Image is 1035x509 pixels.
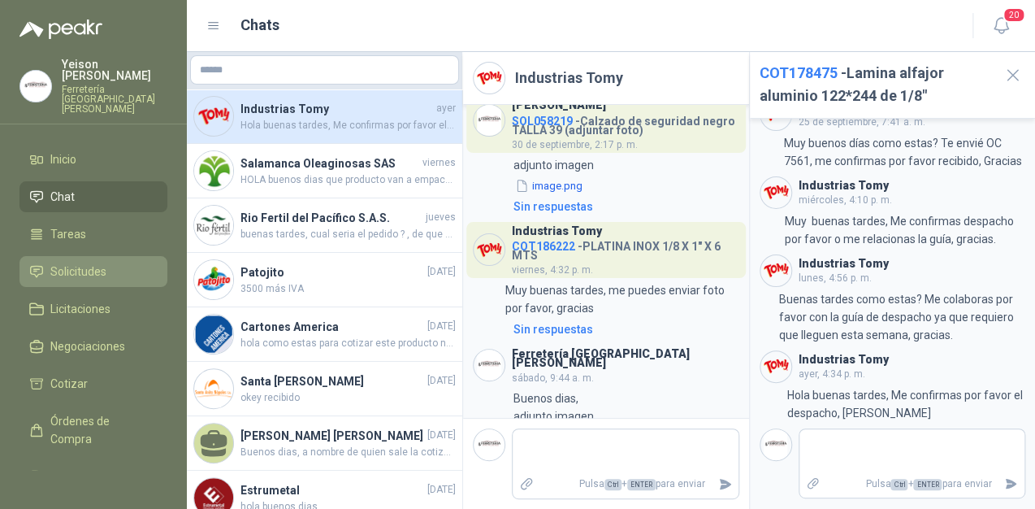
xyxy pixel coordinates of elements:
[799,470,827,498] label: Adjuntar archivos
[890,479,907,490] span: Ctrl
[913,479,942,490] span: ENTER
[19,181,167,212] a: Chat
[513,198,593,215] div: Sin respuestas
[787,386,1025,422] p: Hola buenas tardes, Me confirmas por favor el despacho, [PERSON_NAME]
[240,209,422,227] h4: Rio Fertil del Pacífico S.A.S.
[760,351,791,382] img: Company Logo
[240,318,424,336] h4: Cartones America
[427,264,456,280] span: [DATE]
[712,470,738,498] button: Enviar
[19,406,167,455] a: Órdenes de Compra
[240,481,424,499] h4: Estrumetal
[540,470,712,498] p: Pulsa + para enviar
[50,188,75,206] span: Chat
[240,372,424,390] h4: Santa [PERSON_NAME]
[1003,7,1025,23] span: 20
[194,151,233,190] img: Company Logo
[50,412,152,448] span: Órdenes de Compra
[510,198,739,215] a: Sin respuestas
[986,11,1016,41] button: 20
[512,111,739,135] h4: - Calzado de seguridad negro TALLA 39 (adjuntar foto)
[515,67,623,89] h2: Industrias Tomy
[474,350,505,381] img: Company Logo
[187,89,462,144] a: Company LogoIndustrias TomyayerHola buenas tardes, Me confirmas por favor el despacho, [PERSON_NAME]
[627,479,656,490] span: ENTER
[194,206,233,245] img: Company Logo
[50,225,86,243] span: Tareas
[760,62,990,108] h2: - Lamina alfajor aluminio 122*244 de 1/8"
[513,389,728,425] p: Buenos dias, adjunto imagen
[760,177,791,208] img: Company Logo
[799,181,889,190] h3: Industrias Tomy
[50,468,110,485] span: Remisiones
[194,260,233,299] img: Company Logo
[427,319,456,334] span: [DATE]
[19,144,167,175] a: Inicio
[512,350,739,368] h3: Ferretería [GEOGRAPHIC_DATA][PERSON_NAME]
[474,105,505,136] img: Company Logo
[240,445,456,460] span: Buenos dias, a nombre de quien sale la cotizacion ?
[19,219,167,250] a: Tareas
[784,212,1025,248] p: Muy buenas tardes, Me confirmas despacho por favor o me relacionas la guía, gracias.
[426,210,456,225] span: jueves
[19,20,102,39] img: Logo peakr
[474,63,505,94] img: Company Logo
[799,272,872,284] span: lunes, 4:56 p. m.
[512,115,573,128] span: SOL058219
[505,281,739,317] p: Muy buenas tardes, me puedes enviar foto por favor, gracias
[240,427,424,445] h4: [PERSON_NAME] [PERSON_NAME]
[513,470,540,498] label: Adjuntar archivos
[19,294,167,324] a: Licitaciones
[187,253,462,307] a: Company LogoPatojito[DATE]3500 más IVA
[427,482,456,498] span: [DATE]
[474,429,505,460] img: Company Logo
[512,92,739,110] h3: Ferretería [GEOGRAPHIC_DATA][PERSON_NAME]
[19,368,167,399] a: Cotizar
[50,375,88,393] span: Cotizar
[50,150,76,168] span: Inicio
[998,470,1024,498] button: Enviar
[187,144,462,198] a: Company LogoSalamanca Oleaginosas SASviernesHOLA buenos dias que producto van a empacar, las nece...
[436,101,456,116] span: ayer
[187,362,462,416] a: Company LogoSanta [PERSON_NAME][DATE]okey recibido
[826,470,998,498] p: Pulsa + para enviar
[194,315,233,354] img: Company Logo
[427,373,456,389] span: [DATE]
[187,307,462,362] a: Company LogoCartones America[DATE]hola como estas para cotizar este producto necesito saber si es...
[19,461,167,492] a: Remisiones
[50,300,110,318] span: Licitaciones
[513,177,584,194] button: image.png
[240,263,424,281] h4: Patojito
[240,154,419,172] h4: Salamanca Oleaginosas SAS
[760,255,791,286] img: Company Logo
[194,369,233,408] img: Company Logo
[240,14,279,37] h1: Chats
[512,236,739,260] h4: - PLATINA INOX 1/8 X 1" X 6 MTS
[62,59,167,81] p: Yeison [PERSON_NAME]
[513,320,593,338] div: Sin respuestas
[240,100,433,118] h4: Industrias Tomy
[20,71,51,102] img: Company Logo
[510,320,739,338] a: Sin respuestas
[513,156,594,174] p: adjunto imagen
[240,390,456,406] span: okey recibido
[240,281,456,297] span: 3500 más IVA
[187,416,462,471] a: [PERSON_NAME] [PERSON_NAME][DATE]Buenos dias, a nombre de quien sale la cotizacion ?
[512,240,575,253] span: COT186222
[760,429,791,460] img: Company Logo
[799,116,925,128] span: 25 de septiembre, 7:41 a. m.
[50,337,125,355] span: Negociaciones
[604,479,621,490] span: Ctrl
[187,198,462,253] a: Company LogoRio Fertil del Pacífico S.A.S.juevesbuenas tardes, cual seria el pedido ? , de que ma...
[50,263,106,281] span: Solicitudes
[240,118,456,133] span: Hola buenas tardes, Me confirmas por favor el despacho, [PERSON_NAME]
[784,134,1025,170] p: Muy buenos días como estas? Te envié OC 7561, me confirmas por favor recibido, Gracias
[799,355,889,364] h3: Industrias Tomy
[427,428,456,443] span: [DATE]
[512,227,602,236] h3: Industrias Tomy
[19,256,167,287] a: Solicitudes
[474,234,505,265] img: Company Logo
[512,372,594,384] span: sábado, 9:44 a. m.
[194,97,233,136] img: Company Logo
[760,64,838,81] span: COT178475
